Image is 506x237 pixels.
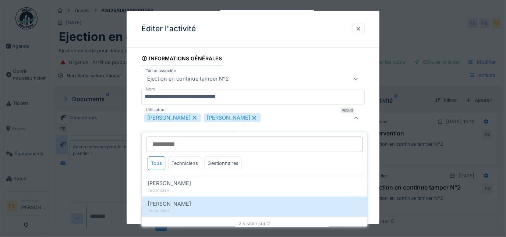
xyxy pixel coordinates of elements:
div: Technicien [148,187,361,194]
label: Nom [144,86,156,92]
div: [PERSON_NAME] [144,113,201,122]
div: Ejection en continue tamper N°2 [144,74,232,83]
span: [PERSON_NAME] [148,200,191,208]
div: 2 visible sur 2 [142,217,367,230]
div: Tous [148,157,165,170]
div: Gestionnaires [204,157,242,170]
h3: Éditer l'activité [141,24,196,33]
span: [PERSON_NAME] [148,180,191,188]
label: Date [143,131,365,139]
div: Techniciens [168,157,201,170]
div: Requis [341,107,354,113]
div: Informations générales [141,53,222,66]
label: Utilisateur [144,107,167,113]
div: [PERSON_NAME] [204,113,261,122]
div: Technicien [148,208,361,214]
label: Tâche associée [144,68,178,74]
